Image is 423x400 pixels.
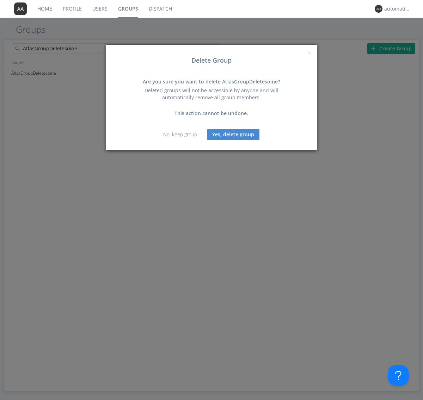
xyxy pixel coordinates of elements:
[375,5,382,13] img: 373638.png
[14,2,27,15] img: 373638.png
[207,129,259,140] button: Yes, delete group
[163,131,198,138] a: No, keep group.
[136,110,287,117] div: This action cannot be undone.
[111,57,312,64] h3: Delete Group
[136,87,287,101] div: Deleted groups will not be accessible by anyone and will automatically remove all group members.
[136,78,287,85] div: Are you sure you want to delete AtlasGroupDeletesoine?
[384,5,411,12] div: automation+atlas+default+group+org2
[307,48,312,58] span: ×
